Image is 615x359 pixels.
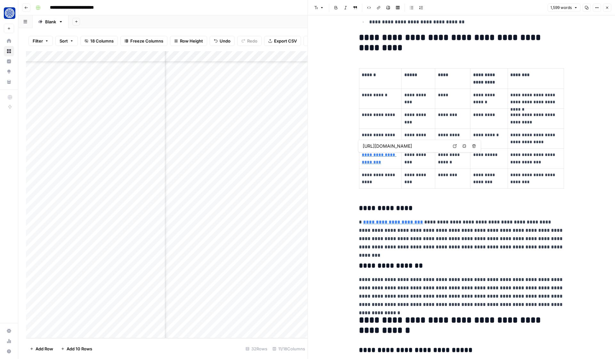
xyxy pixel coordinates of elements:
button: 1,599 words [547,4,580,12]
button: Row Height [170,36,207,46]
a: Usage [4,336,14,346]
button: Workspace: Fundwell [4,5,14,21]
a: Insights [4,56,14,66]
button: Sort [55,36,78,46]
span: Filter [33,38,43,44]
span: Row Height [180,38,203,44]
button: Undo [210,36,235,46]
button: Add Row [26,344,57,354]
div: 11/18 Columns [270,344,308,354]
span: 1,599 words [550,5,572,11]
a: Opportunities [4,66,14,77]
span: Export CSV [274,38,297,44]
a: Browse [4,46,14,56]
a: Your Data [4,77,14,87]
span: Add 10 Rows [67,346,92,352]
a: Settings [4,326,14,336]
div: Blank [45,19,56,25]
span: Sort [60,38,68,44]
img: Fundwell Logo [4,7,15,19]
span: Undo [220,38,231,44]
span: Freeze Columns [130,38,163,44]
span: Add Row [36,346,53,352]
div: 32 Rows [243,344,270,354]
button: Export CSV [264,36,301,46]
button: Freeze Columns [120,36,167,46]
button: Filter [28,36,53,46]
span: Redo [247,38,257,44]
button: 18 Columns [80,36,118,46]
a: Home [4,36,14,46]
button: Add 10 Rows [57,344,96,354]
button: Help + Support [4,346,14,356]
button: Redo [237,36,262,46]
span: 18 Columns [90,38,114,44]
a: Blank [33,15,69,28]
